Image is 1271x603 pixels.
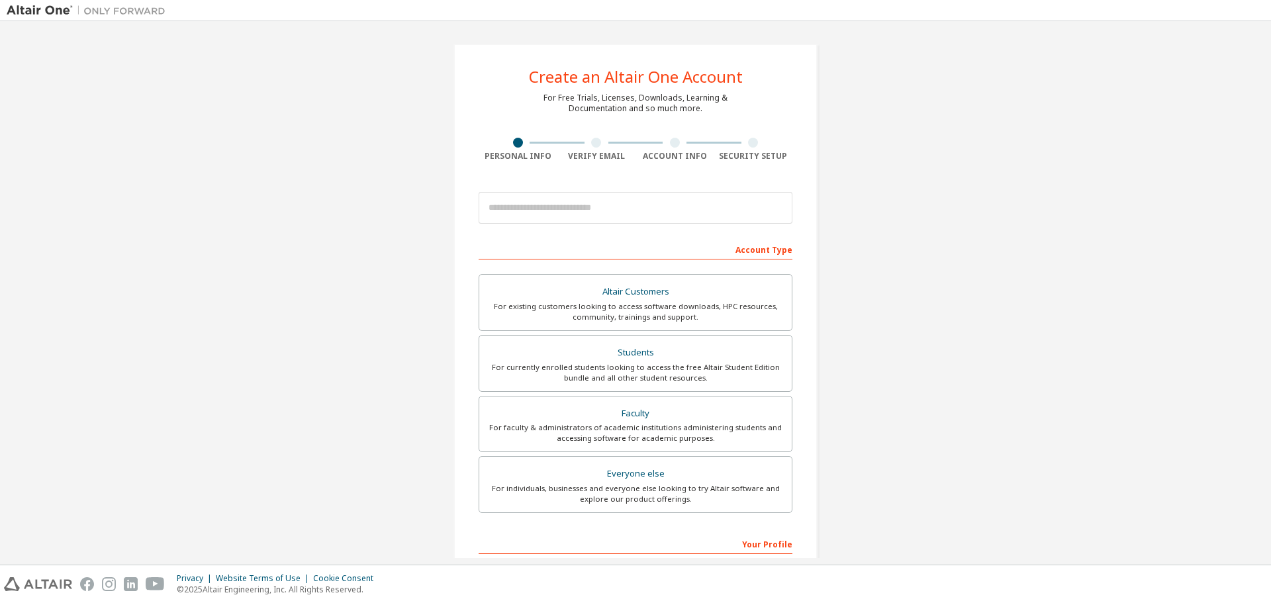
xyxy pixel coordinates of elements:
p: © 2025 Altair Engineering, Inc. All Rights Reserved. [177,584,381,595]
div: Your Profile [479,533,792,554]
div: Verify Email [557,151,636,162]
div: For individuals, businesses and everyone else looking to try Altair software and explore our prod... [487,483,784,504]
div: Privacy [177,573,216,584]
div: Create an Altair One Account [529,69,743,85]
div: For Free Trials, Licenses, Downloads, Learning & Documentation and so much more. [543,93,728,114]
div: Account Type [479,238,792,259]
img: facebook.svg [80,577,94,591]
div: Students [487,344,784,362]
img: youtube.svg [146,577,165,591]
div: Cookie Consent [313,573,381,584]
div: For existing customers looking to access software downloads, HPC resources, community, trainings ... [487,301,784,322]
img: linkedin.svg [124,577,138,591]
div: Account Info [635,151,714,162]
img: altair_logo.svg [4,577,72,591]
img: instagram.svg [102,577,116,591]
div: Faculty [487,404,784,423]
div: Security Setup [714,151,793,162]
div: For currently enrolled students looking to access the free Altair Student Edition bundle and all ... [487,362,784,383]
div: Personal Info [479,151,557,162]
img: Altair One [7,4,172,17]
div: Website Terms of Use [216,573,313,584]
div: Altair Customers [487,283,784,301]
div: For faculty & administrators of academic institutions administering students and accessing softwa... [487,422,784,443]
div: Everyone else [487,465,784,483]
